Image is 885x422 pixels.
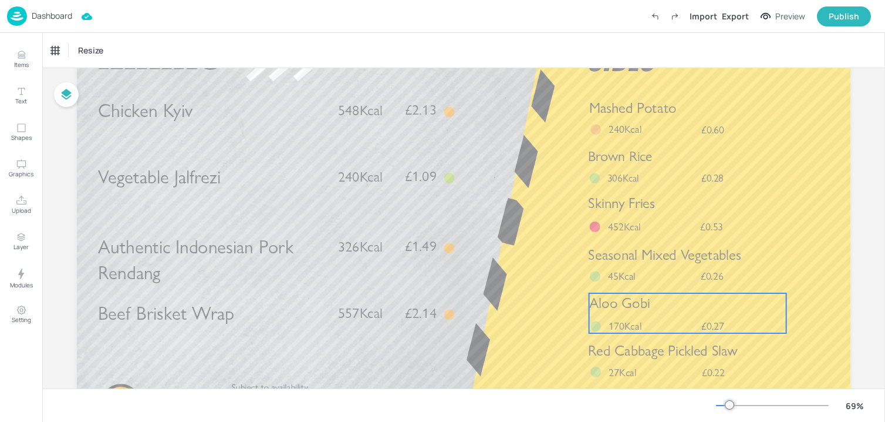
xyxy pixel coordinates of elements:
span: 548Kcal [338,102,383,119]
span: £1.09 [405,169,437,183]
span: 306Kcal [607,172,639,184]
img: logo-86c26b7e.jpg [7,6,27,26]
span: 452Kcal [608,220,641,233]
span: £0.28 [701,173,724,183]
span: 170Kcal [609,320,641,333]
p: Dashboard [32,12,72,20]
span: Aloo Gobi [589,294,650,312]
span: 45Kcal [608,270,636,283]
span: 240Kcal [609,123,641,136]
span: Authentic Indonesian Pork Rendang [98,236,293,284]
span: Vegetable Jalfrezi [98,165,221,187]
span: 326Kcal [338,238,383,255]
div: Publish [829,10,859,23]
span: Red Cabbage Pickled Slaw [588,341,737,359]
span: Brown Rice [588,148,653,165]
div: 69 % [840,400,869,412]
label: Undo (Ctrl + Z) [645,6,665,26]
button: Preview [754,8,812,25]
span: £0.22 [702,367,725,378]
span: Skinny Fries [588,195,655,212]
span: Chicken Kyiv [98,99,192,122]
span: £1.49 [405,239,437,253]
span: 27Kcal [609,366,636,379]
span: Seasonal Mixed Vegetables [588,246,741,263]
span: Mashed Potato [589,99,677,116]
span: Beef Brisket Wrap [98,302,234,324]
span: £0.27 [701,321,724,331]
span: £2.14 [405,306,437,320]
span: £0.60 [701,125,724,135]
div: Export [722,10,749,22]
span: 240Kcal [338,168,383,185]
div: Preview [775,10,805,23]
span: £2.13 [405,103,437,118]
button: Publish [817,6,871,26]
span: Resize [76,44,106,56]
span: £0.53 [700,222,723,232]
span: £0.26 [701,271,724,282]
div: Import [690,10,717,22]
span: 557Kcal [338,305,383,322]
label: Redo (Ctrl + Y) [665,6,685,26]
